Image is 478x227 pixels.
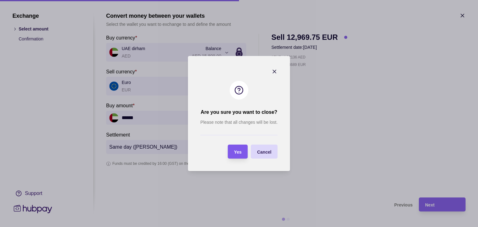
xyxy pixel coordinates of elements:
span: Yes [234,150,241,155]
h2: Are you sure you want to close? [201,109,277,116]
p: Please note that all changes will be lost. [200,119,278,126]
span: Cancel [257,150,271,155]
button: Yes [228,145,248,159]
button: Cancel [251,145,278,159]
